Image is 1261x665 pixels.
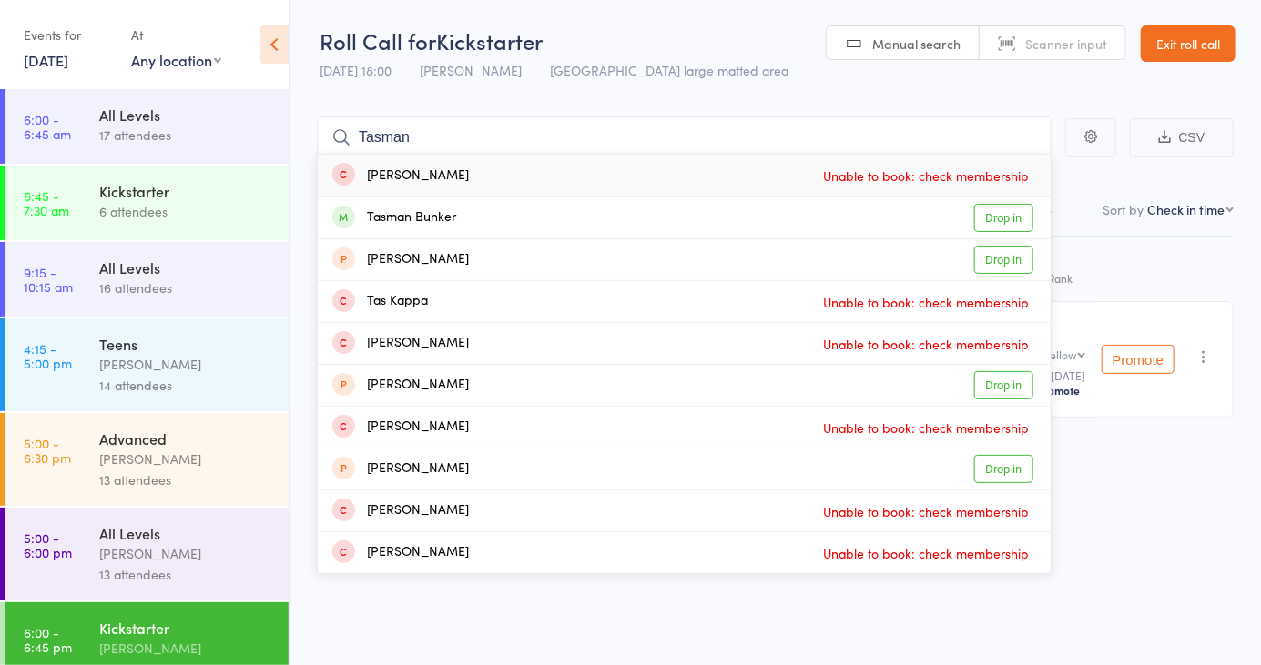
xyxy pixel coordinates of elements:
[5,318,289,411] a: 4:15 -5:00 pmTeens[PERSON_NAME]14 attendees
[24,50,68,70] a: [DATE]
[24,265,73,294] time: 9:15 - 10:15 am
[99,277,273,298] div: 16 attendees
[5,166,289,240] a: 6:45 -7:30 amKickstarter6 attendees
[819,330,1033,358] span: Unable to book: check membership
[1044,348,1076,360] div: Yellow
[99,618,273,638] div: Kickstarter
[320,61,392,79] span: [DATE] 18:00
[99,125,273,146] div: 17 attendees
[24,188,69,217] time: 6:45 - 7:30 am
[1103,200,1144,218] label: Sort by
[24,436,71,465] time: 5:00 - 6:30 pm
[872,35,961,53] span: Manual search
[974,246,1033,274] a: Drop in
[332,375,469,396] div: [PERSON_NAME]
[1147,200,1225,218] div: Check in time
[5,89,289,164] a: 6:00 -6:45 amAll Levels17 attendees
[99,523,273,543] div: All Levels
[1025,35,1107,53] span: Scanner input
[974,204,1033,232] a: Drop in
[332,500,469,521] div: [PERSON_NAME]
[420,61,522,79] span: [PERSON_NAME]
[332,417,469,438] div: [PERSON_NAME]
[99,181,273,201] div: Kickstarter
[819,288,1033,316] span: Unable to book: check membership
[819,414,1033,441] span: Unable to book: check membership
[5,508,289,600] a: 5:00 -6:00 pmAll Levels[PERSON_NAME]13 attendees
[99,564,273,585] div: 13 attendees
[24,625,72,654] time: 6:00 - 6:45 pm
[332,207,456,228] div: Tasman Bunker
[99,543,273,564] div: [PERSON_NAME]
[99,334,273,354] div: Teens
[99,428,273,448] div: Advanced
[317,116,1052,158] input: Search by name
[819,498,1033,525] span: Unable to book: check membership
[24,20,113,50] div: Events for
[550,61,788,79] span: [GEOGRAPHIC_DATA] large matted area
[24,341,72,370] time: 4:15 - 5:00 pm
[332,249,469,270] div: [PERSON_NAME]
[99,469,273,490] div: 13 attendees
[436,25,543,55] span: Kickstarter
[99,105,273,125] div: All Levels
[131,20,221,50] div: At
[24,112,71,141] time: 6:00 - 6:45 am
[131,50,221,70] div: Any location
[819,162,1033,189] span: Unable to book: check membership
[99,638,273,659] div: [PERSON_NAME]
[332,458,469,479] div: [PERSON_NAME]
[5,413,289,506] a: 5:00 -6:30 pmAdvanced[PERSON_NAME]13 attendees
[24,530,72,559] time: 5:00 - 6:00 pm
[99,448,273,469] div: [PERSON_NAME]
[5,242,289,317] a: 9:15 -10:15 amAll Levels16 attendees
[1102,345,1175,374] button: Promote
[974,455,1033,483] a: Drop in
[332,542,469,563] div: [PERSON_NAME]
[332,291,428,312] div: Tas Kappa
[332,333,469,354] div: [PERSON_NAME]
[974,371,1033,399] a: Drop in
[99,354,273,375] div: [PERSON_NAME]
[819,539,1033,567] span: Unable to book: check membership
[332,166,469,186] div: [PERSON_NAME]
[1141,25,1236,62] a: Exit roll call
[99,257,273,277] div: All Levels
[99,201,273,222] div: 6 attendees
[320,25,436,55] span: Roll Call for
[1130,118,1234,157] button: CSV
[99,375,273,396] div: 14 attendees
